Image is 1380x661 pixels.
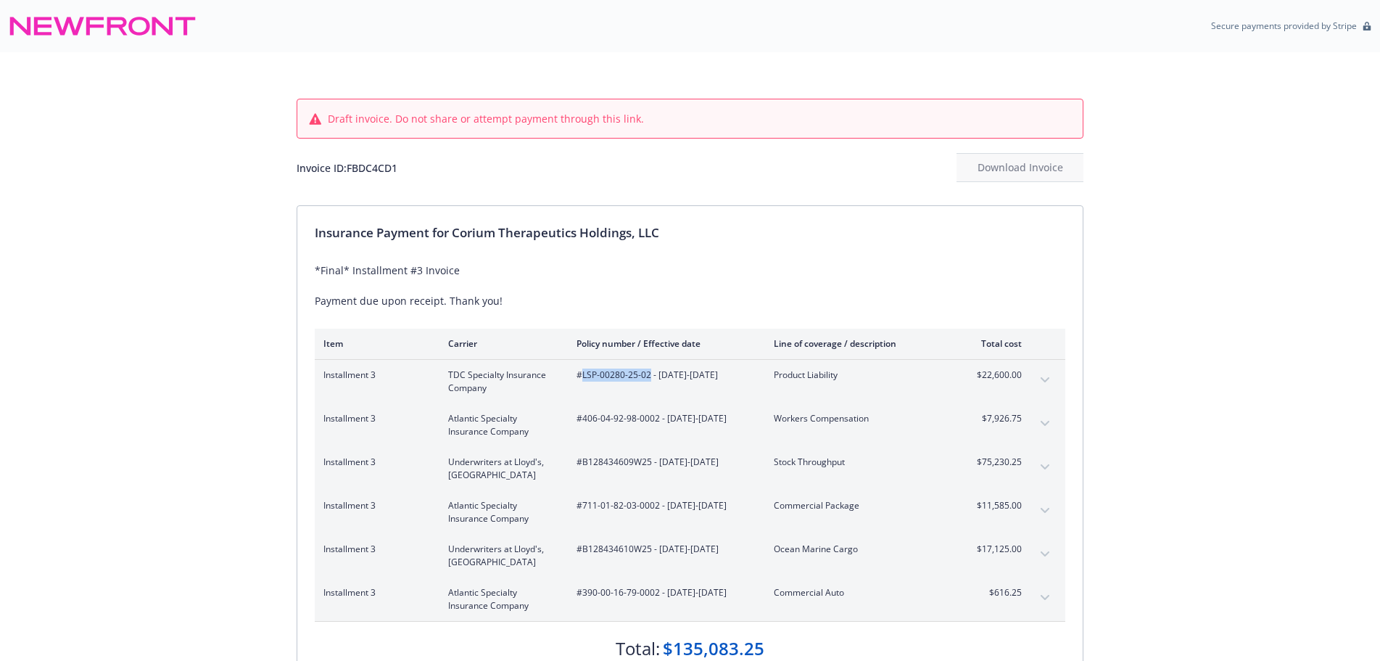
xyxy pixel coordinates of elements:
span: Commercial Package [774,499,944,512]
span: Installment 3 [323,412,425,425]
div: Item [323,337,425,350]
div: Invoice ID: FBDC4CD1 [297,160,397,176]
span: Stock Throughput [774,456,944,469]
span: Ocean Marine Cargo [774,543,944,556]
p: Secure payments provided by Stripe [1211,20,1357,32]
div: Installment 3Underwriters at Lloyd's, [GEOGRAPHIC_DATA]#B128434609W25 - [DATE]-[DATE]Stock Throug... [315,447,1065,490]
span: TDC Specialty Insurance Company [448,369,553,395]
span: Underwriters at Lloyd's, [GEOGRAPHIC_DATA] [448,456,553,482]
button: expand content [1033,586,1057,609]
span: Underwriters at Lloyd's, [GEOGRAPHIC_DATA] [448,543,553,569]
span: Installment 3 [323,499,425,512]
span: Workers Compensation [774,412,944,425]
span: Atlantic Specialty Insurance Company [448,586,553,612]
div: Insurance Payment for Corium Therapeutics Holdings, LLC [315,223,1065,242]
div: *Final* Installment #3 Invoice Payment due upon receipt. Thank you! [315,263,1065,308]
button: expand content [1033,543,1057,566]
div: Policy number / Effective date [577,337,751,350]
span: Installment 3 [323,586,425,599]
span: Draft invoice. Do not share or attempt payment through this link. [328,111,644,126]
div: Installment 3Underwriters at Lloyd's, [GEOGRAPHIC_DATA]#B128434610W25 - [DATE]-[DATE]Ocean Marine... [315,534,1065,578]
button: expand content [1033,369,1057,392]
div: Installment 3Atlantic Specialty Insurance Company#390-00-16-79-0002 - [DATE]-[DATE]Commercial Aut... [315,578,1065,621]
span: $616.25 [967,586,1022,599]
div: Installment 3Atlantic Specialty Insurance Company#711-01-82-03-0002 - [DATE]-[DATE]Commercial Pac... [315,490,1065,534]
span: #LSP-00280-25-02 - [DATE]-[DATE] [577,369,751,382]
span: $7,926.75 [967,412,1022,425]
button: expand content [1033,499,1057,522]
span: Commercial Auto [774,586,944,599]
span: Atlantic Specialty Insurance Company [448,499,553,525]
span: $22,600.00 [967,369,1022,382]
span: Atlantic Specialty Insurance Company [448,412,553,438]
span: $17,125.00 [967,543,1022,556]
span: #406-04-92-98-0002 - [DATE]-[DATE] [577,412,751,425]
span: #711-01-82-03-0002 - [DATE]-[DATE] [577,499,751,512]
div: Installment 3TDC Specialty Insurance Company#LSP-00280-25-02 - [DATE]-[DATE]Product Liability$22,... [315,360,1065,403]
div: Total: [616,636,660,661]
span: Product Liability [774,369,944,382]
span: $11,585.00 [967,499,1022,512]
div: Download Invoice [957,154,1083,181]
div: Total cost [967,337,1022,350]
span: #390-00-16-79-0002 - [DATE]-[DATE] [577,586,751,599]
span: Installment 3 [323,543,425,556]
div: $135,083.25 [663,636,764,661]
span: #B128434610W25 - [DATE]-[DATE] [577,543,751,556]
div: Line of coverage / description [774,337,944,350]
span: Installment 3 [323,369,425,382]
span: Installment 3 [323,456,425,469]
button: expand content [1033,456,1057,479]
div: Installment 3Atlantic Specialty Insurance Company#406-04-92-98-0002 - [DATE]-[DATE]Workers Compen... [315,403,1065,447]
span: $75,230.25 [967,456,1022,469]
div: Carrier [448,337,553,350]
button: expand content [1033,412,1057,435]
span: #B128434609W25 - [DATE]-[DATE] [577,456,751,469]
button: Download Invoice [957,153,1083,182]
